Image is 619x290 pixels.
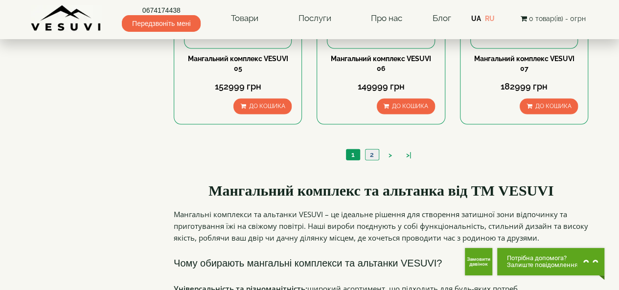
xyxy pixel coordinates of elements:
button: 0 товар(ів) - 0грн [517,13,588,24]
button: До кошика [233,99,292,114]
span: Замовити дзвінок [465,257,492,267]
a: 2 [365,150,379,160]
a: Про нас [361,7,412,30]
a: Блог [432,13,451,23]
div: 152999 грн [184,80,292,93]
button: Chat button [497,248,604,275]
a: Мангальний комплекс VESUVI 06 [331,55,431,72]
span: До кошика [535,103,571,110]
h3: Чому обирають мангальні комплекси та альтанки VESUVI? [174,253,589,273]
button: До кошика [377,99,435,114]
button: До кошика [520,99,578,114]
a: Мангальний комплекс VESUVI 05 [188,55,288,72]
p: Мангальні комплекси та альтанки VESUVI – це ідеальне рішення для створення затишної зони відпочин... [174,208,589,244]
a: Послуги [288,7,341,30]
span: Передзвоніть мені [122,15,201,32]
span: 1 [351,151,355,158]
a: Мангальний комплекс VESUVI 07 [474,55,574,72]
span: До кошика [392,103,428,110]
a: 0674174438 [122,5,201,15]
button: Get Call button [465,248,492,275]
span: 0 товар(ів) - 0грн [528,15,585,22]
a: >| [401,150,416,160]
a: > [384,150,397,160]
div: 182999 грн [470,80,578,93]
a: RU [485,15,495,22]
span: Потрібна допомога? [507,255,578,262]
span: До кошика [249,103,285,110]
a: UA [471,15,481,22]
span: Залиште повідомлення [507,262,578,268]
h2: Мангальний комплекс та альтанка від ТМ VESUVI [174,182,589,199]
div: 149999 грн [327,80,435,93]
img: Завод VESUVI [31,5,102,32]
a: Товари [221,7,268,30]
